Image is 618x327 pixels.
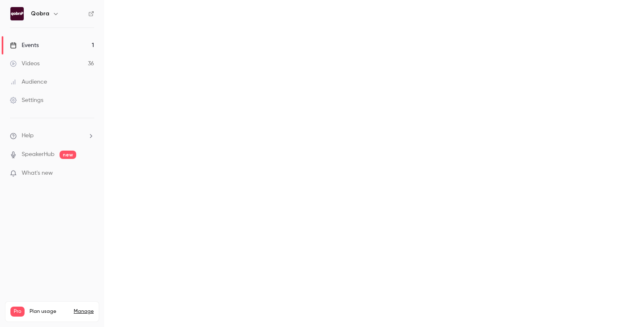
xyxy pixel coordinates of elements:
iframe: Noticeable Trigger [84,170,94,177]
a: SpeakerHub [22,150,55,159]
span: new [60,151,76,159]
h6: Qobra [31,10,49,18]
img: Qobra [10,7,24,20]
span: Pro [10,307,25,317]
div: Settings [10,96,43,104]
span: Help [22,131,34,140]
span: Plan usage [30,308,69,315]
li: help-dropdown-opener [10,131,94,140]
div: Videos [10,59,40,68]
span: What's new [22,169,53,178]
a: Manage [74,308,94,315]
div: Audience [10,78,47,86]
div: Events [10,41,39,50]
